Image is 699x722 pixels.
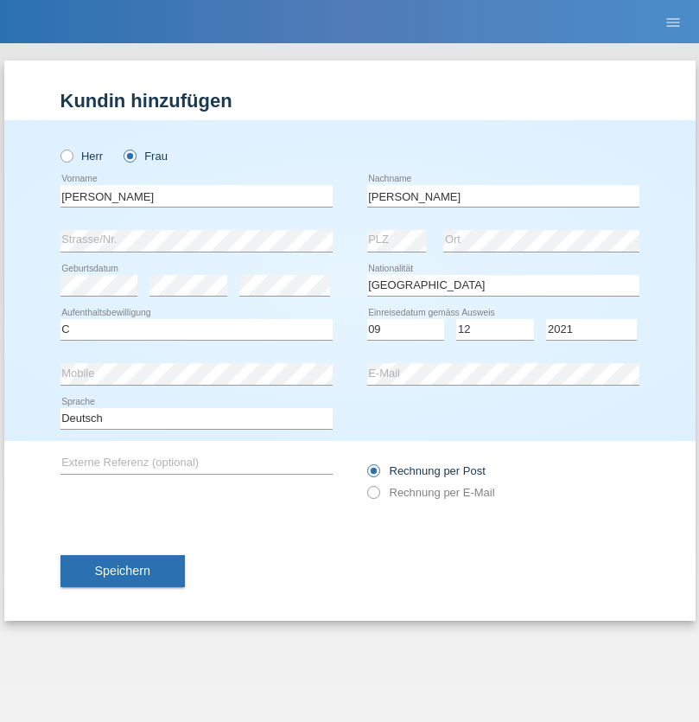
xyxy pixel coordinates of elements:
[367,486,495,499] label: Rechnung per E-Mail
[60,150,72,161] input: Herr
[60,150,104,163] label: Herr
[367,486,378,508] input: Rechnung per E-Mail
[367,464,486,477] label: Rechnung per Post
[60,555,185,588] button: Speichern
[60,90,639,112] h1: Kundin hinzufügen
[656,16,690,27] a: menu
[664,14,682,31] i: menu
[124,150,135,161] input: Frau
[367,464,378,486] input: Rechnung per Post
[124,150,168,163] label: Frau
[95,564,150,578] span: Speichern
